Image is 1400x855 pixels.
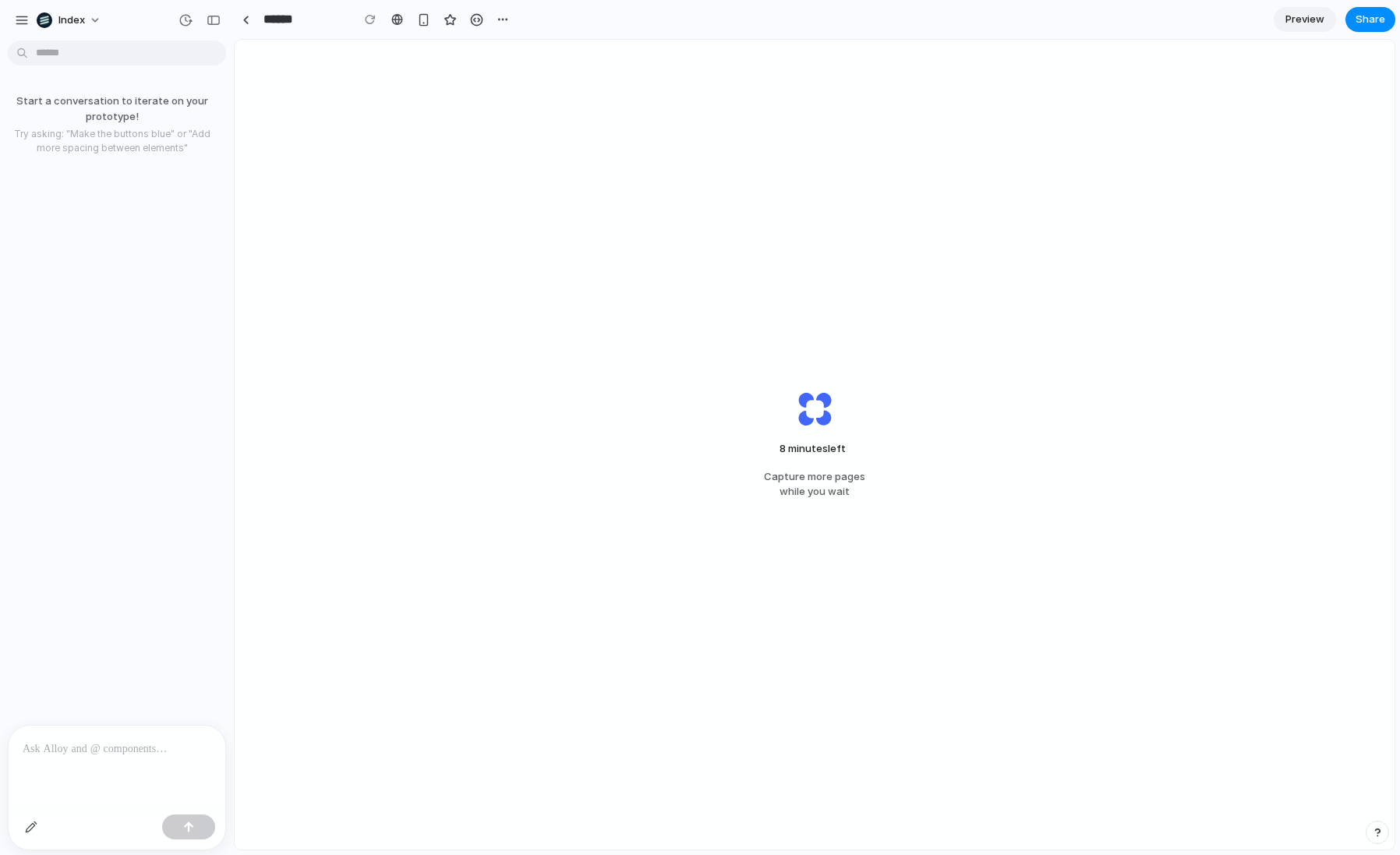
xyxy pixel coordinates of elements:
[772,441,857,457] span: minutes left
[6,127,218,155] p: Try asking: "Make the buttons blue" or "Add more spacing between elements"
[1356,12,1385,27] span: Share
[1345,7,1395,32] button: Share
[6,94,218,124] p: Start a conversation to iterate on your prototype!
[780,442,786,454] span: 8
[1274,7,1336,32] a: Preview
[58,12,85,28] span: Index
[1285,12,1324,27] span: Preview
[30,8,109,33] button: Index
[764,469,865,500] span: Capture more pages while you wait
